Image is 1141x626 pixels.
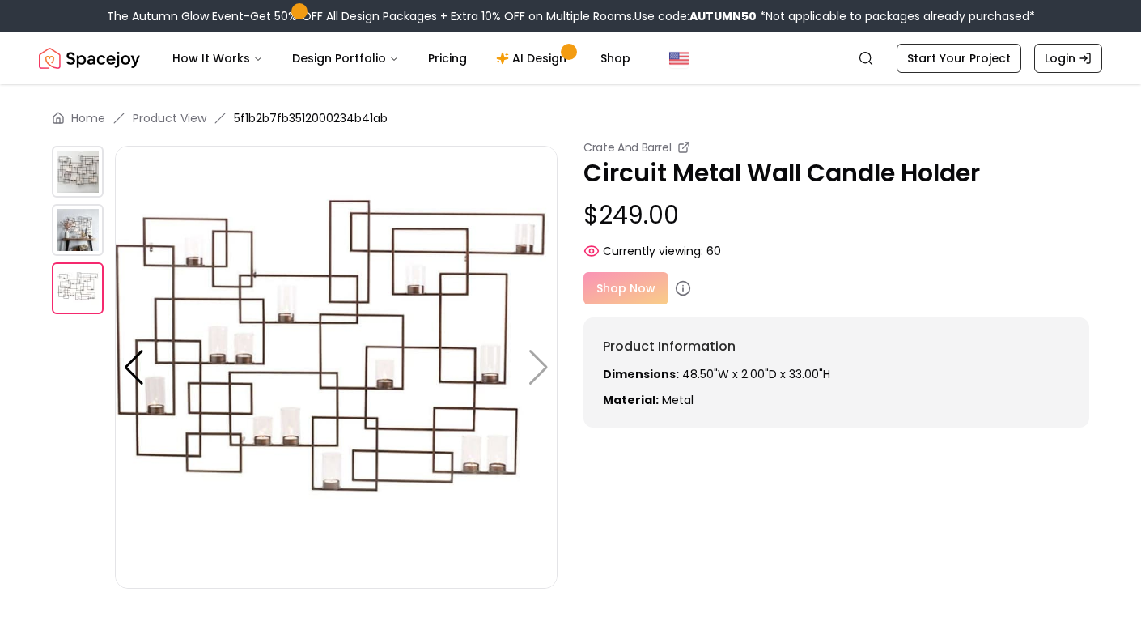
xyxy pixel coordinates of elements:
[159,42,643,75] nav: Main
[757,8,1035,24] span: *Not applicable to packages already purchased*
[634,8,757,24] span: Use code:
[52,204,104,256] img: https://storage.googleapis.com/spacejoy-main/assets/5f1b2b7fb3512000234b41ab/product_1_ilnmd0in3em
[587,42,643,75] a: Shop
[603,392,659,408] strong: Material:
[897,44,1021,73] a: Start Your Project
[603,366,679,382] strong: Dimensions:
[1034,44,1102,73] a: Login
[39,42,140,75] a: Spacejoy
[603,243,703,259] span: Currently viewing:
[159,42,276,75] button: How It Works
[583,201,1089,230] p: $249.00
[52,146,104,198] img: https://storage.googleapis.com/spacejoy-main/assets/5f1b2b7fb3512000234b41ab/product_0_5g81o411ag4i
[52,110,1089,126] nav: breadcrumb
[234,110,388,126] span: 5f1b2b7fb3512000234b41ab
[669,49,689,68] img: United States
[415,42,480,75] a: Pricing
[39,32,1102,84] nav: Global
[603,366,1070,382] p: 48.50"W x 2.00"D x 33.00"H
[52,262,104,314] img: https://storage.googleapis.com/spacejoy-main/assets/5f1b2b7fb3512000234b41ab/product_2_h3a41n1g4ch
[483,42,584,75] a: AI Design
[71,110,105,126] a: Home
[662,392,694,408] span: Metal
[689,8,757,24] b: AUTUMN50
[115,146,558,589] img: https://storage.googleapis.com/spacejoy-main/assets/5f1b2b7fb3512000234b41ab/product_2_h3a41n1g4ch
[133,110,206,126] li: Product View
[706,243,721,259] span: 60
[279,42,412,75] button: Design Portfolio
[603,337,1070,356] h6: Product Information
[107,8,1035,24] div: The Autumn Glow Event-Get 50% OFF All Design Packages + Extra 10% OFF on Multiple Rooms.
[583,159,1089,188] p: Circuit Metal Wall Candle Holder
[39,42,140,75] img: Spacejoy Logo
[583,139,671,155] small: Crate And Barrel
